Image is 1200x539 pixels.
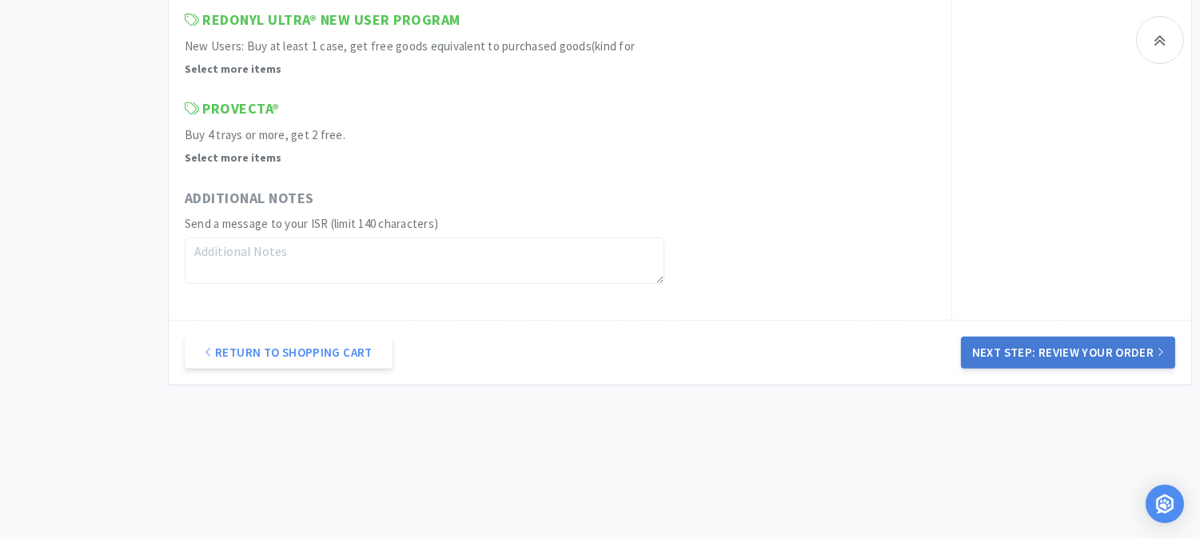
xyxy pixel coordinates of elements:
[185,337,393,369] a: Return to Shopping Cart
[1146,485,1184,523] div: Open Intercom Messenger
[961,337,1175,369] button: Next Step: Review Your Order
[185,62,281,76] strong: Select more items
[185,187,314,210] span: Additional Notes
[185,127,345,142] span: Buy 4 trays or more, get 2 free.
[185,98,280,121] span: Provecta®
[185,38,635,73] span: New Users: Buy at least 1 case, get free goods equivalent to purchased goods(kind for kind).
[185,216,438,231] span: Send a message to your ISR (limit 140 characters)
[185,9,460,32] span: Redonyl Ultra® New User Program
[185,150,281,165] strong: Select more items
